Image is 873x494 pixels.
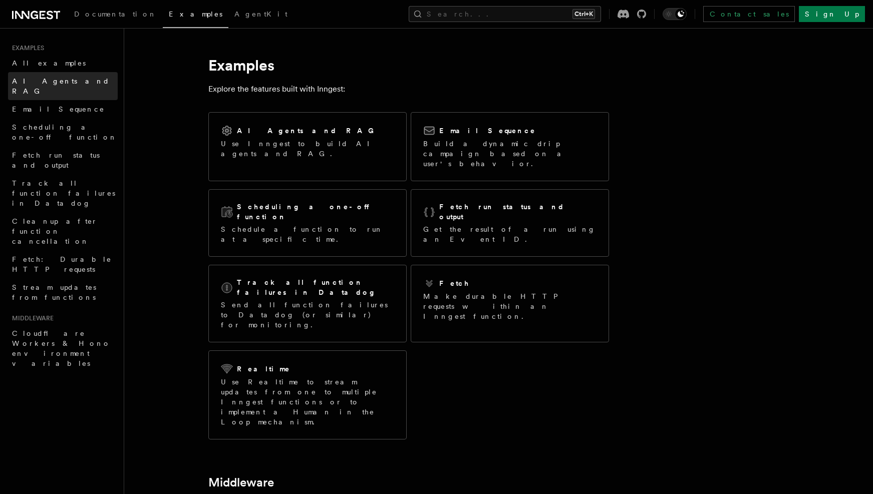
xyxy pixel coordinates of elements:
[8,72,118,100] a: AI Agents and RAG
[237,202,394,222] h2: Scheduling a one-off function
[221,300,394,330] p: Send all function failures to Datadog (or similar) for monitoring.
[12,59,86,67] span: All examples
[8,212,118,250] a: Cleanup after function cancellation
[411,189,609,257] a: Fetch run status and outputGet the result of a run using an Event ID.
[8,100,118,118] a: Email Sequence
[572,9,595,19] kbd: Ctrl+K
[163,3,228,28] a: Examples
[208,350,407,439] a: RealtimeUse Realtime to stream updates from one to multiple Inngest functions or to implement a H...
[12,329,111,367] span: Cloudflare Workers & Hono environment variables
[8,54,118,72] a: All examples
[8,314,54,322] span: Middleware
[12,179,115,207] span: Track all function failures in Datadog
[8,278,118,306] a: Stream updates from functions
[221,224,394,244] p: Schedule a function to run at a specific time.
[12,77,110,95] span: AI Agents and RAG
[221,139,394,159] p: Use Inngest to build AI agents and RAG.
[411,112,609,181] a: Email SequenceBuild a dynamic drip campaign based on a user's behavior.
[68,3,163,27] a: Documentation
[439,278,470,288] h2: Fetch
[8,250,118,278] a: Fetch: Durable HTTP requests
[8,174,118,212] a: Track all function failures in Datadog
[12,255,112,273] span: Fetch: Durable HTTP requests
[8,146,118,174] a: Fetch run status and output
[439,126,536,136] h2: Email Sequence
[411,265,609,342] a: FetchMake durable HTTP requests within an Inngest function.
[8,324,118,372] a: Cloudflare Workers & Hono environment variables
[208,56,609,74] h1: Examples
[423,291,597,321] p: Make durable HTTP requests within an Inngest function.
[12,151,100,169] span: Fetch run status and output
[8,118,118,146] a: Scheduling a one-off function
[12,217,98,245] span: Cleanup after function cancellation
[237,126,379,136] h2: AI Agents and RAG
[74,10,157,18] span: Documentation
[234,10,287,18] span: AgentKit
[703,6,795,22] a: Contact sales
[423,139,597,169] p: Build a dynamic drip campaign based on a user's behavior.
[208,82,609,96] p: Explore the features built with Inngest:
[208,112,407,181] a: AI Agents and RAGUse Inngest to build AI agents and RAG.
[221,377,394,427] p: Use Realtime to stream updates from one to multiple Inngest functions or to implement a Human in ...
[12,283,96,301] span: Stream updates from functions
[237,277,394,297] h2: Track all function failures in Datadog
[8,44,44,52] span: Examples
[237,364,290,374] h2: Realtime
[439,202,597,222] h2: Fetch run status and output
[208,475,274,489] a: Middleware
[208,265,407,342] a: Track all function failures in DatadogSend all function failures to Datadog (or similar) for moni...
[799,6,865,22] a: Sign Up
[228,3,294,27] a: AgentKit
[409,6,601,22] button: Search...Ctrl+K
[423,224,597,244] p: Get the result of a run using an Event ID.
[12,123,117,141] span: Scheduling a one-off function
[12,105,105,113] span: Email Sequence
[169,10,222,18] span: Examples
[208,189,407,257] a: Scheduling a one-off functionSchedule a function to run at a specific time.
[663,8,687,20] button: Toggle dark mode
